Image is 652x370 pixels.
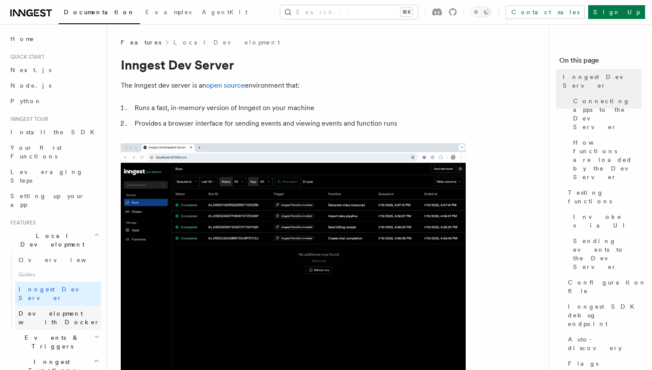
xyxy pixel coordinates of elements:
a: Configuration file [564,275,642,299]
span: Documentation [64,9,135,16]
span: How functions are loaded by the Dev Server [573,138,642,181]
a: Python [7,93,101,109]
a: Contact sales [506,5,585,19]
span: Guides [15,268,101,281]
span: Local Development [7,231,94,249]
span: Configuration file [568,278,646,295]
li: Runs a fast, in-memory version of Inngest on your machine [132,102,466,114]
button: Toggle dark mode [471,7,492,17]
a: Overview [15,252,101,268]
span: Sending events to the Dev Server [573,237,642,271]
a: Examples [140,3,197,23]
a: Inngest Dev Server [559,69,642,93]
span: Node.js [10,82,51,89]
a: Local Development [173,38,280,47]
a: Your first Functions [7,140,101,164]
h1: Inngest Dev Server [121,57,466,73]
div: Local Development [7,252,101,330]
span: Examples [145,9,191,16]
a: Next.js [7,62,101,78]
span: Python [10,98,42,104]
a: Leveraging Steps [7,164,101,188]
a: Sign Up [588,5,645,19]
a: Testing functions [564,185,642,209]
kbd: ⌘K [401,8,413,16]
a: Inngest Dev Server [15,281,101,306]
a: Connecting apps to the Dev Server [570,93,642,135]
span: Inngest tour [7,116,48,123]
span: Inngest SDK debug endpoint [568,302,642,328]
span: Next.js [10,66,51,73]
span: Leveraging Steps [10,168,83,184]
a: How functions are loaded by the Dev Server [570,135,642,185]
span: Home [10,35,34,43]
button: Events & Triggers [7,330,101,354]
span: Testing functions [568,188,642,206]
span: Inngest Dev Server [19,286,92,301]
span: Development with Docker [19,310,100,326]
p: The Inngest dev server is an environment that: [121,79,466,92]
a: Setting up your app [7,188,101,212]
button: Search...⌘K [280,5,418,19]
span: Features [7,219,36,226]
a: Development with Docker [15,306,101,330]
span: Inngest Dev Server [563,73,642,90]
h4: On this page [559,55,642,69]
span: Events & Triggers [7,333,94,351]
a: Invoke via UI [570,209,642,233]
button: Local Development [7,228,101,252]
a: open source [206,81,245,89]
li: Provides a browser interface for sending events and viewing events and function runs [132,117,466,130]
span: Quick start [7,54,44,60]
span: Invoke via UI [573,212,642,230]
span: Flags [568,359,599,368]
span: AgentKit [202,9,248,16]
span: Overview [19,256,107,263]
span: Install the SDK [10,129,100,136]
a: Install the SDK [7,124,101,140]
a: Home [7,31,101,47]
a: Inngest SDK debug endpoint [564,299,642,332]
span: Your first Functions [10,144,62,160]
a: Auto-discovery [564,332,642,356]
a: Node.js [7,78,101,93]
span: Connecting apps to the Dev Server [573,97,642,131]
a: Documentation [59,3,140,24]
span: Auto-discovery [568,335,642,352]
a: AgentKit [197,3,253,23]
span: Setting up your app [10,193,85,208]
span: Features [121,38,161,47]
a: Sending events to the Dev Server [570,233,642,275]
